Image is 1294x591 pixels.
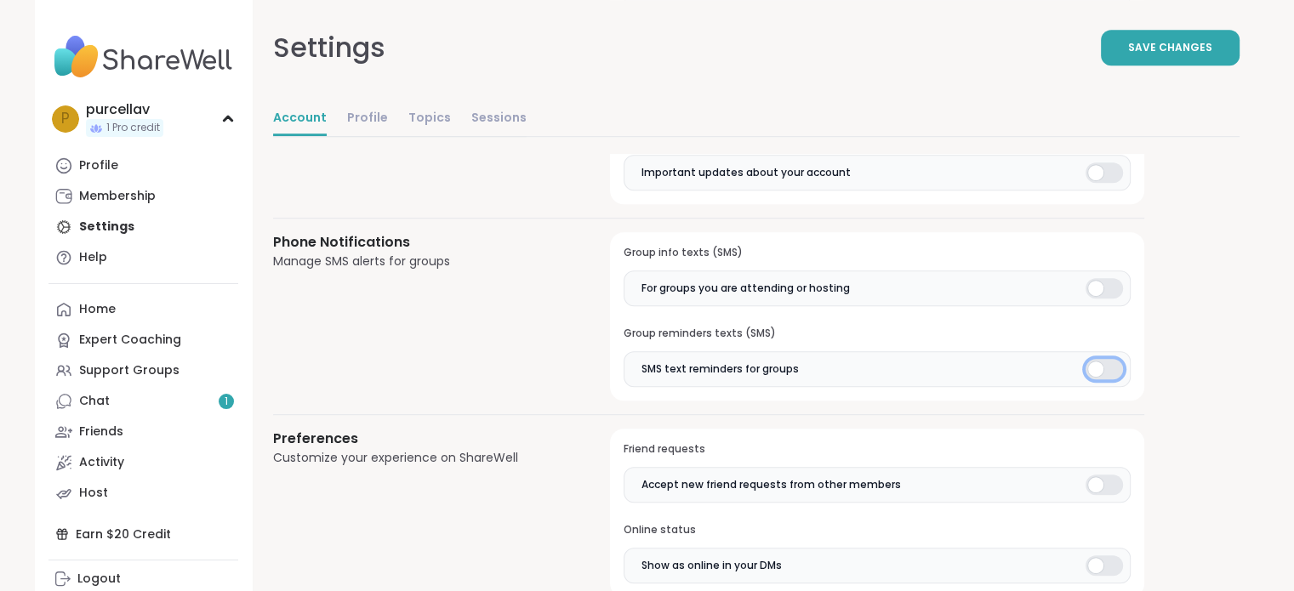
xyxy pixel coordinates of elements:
[79,249,107,266] div: Help
[624,442,1130,457] h3: Friend requests
[624,523,1130,537] h3: Online status
[641,165,851,180] span: Important updates about your account
[106,121,160,135] span: 1 Pro credit
[347,102,388,136] a: Profile
[624,246,1130,260] h3: Group info texts (SMS)
[79,423,123,440] div: Friends
[48,151,238,181] a: Profile
[48,447,238,478] a: Activity
[273,429,570,449] h3: Preferences
[48,478,238,509] a: Host
[471,102,527,136] a: Sessions
[225,395,228,409] span: 1
[273,253,570,270] div: Manage SMS alerts for groups
[641,361,799,377] span: SMS text reminders for groups
[273,102,327,136] a: Account
[48,294,238,325] a: Home
[79,301,116,318] div: Home
[79,454,124,471] div: Activity
[48,27,238,87] img: ShareWell Nav Logo
[624,327,1130,341] h3: Group reminders texts (SMS)
[48,417,238,447] a: Friends
[48,386,238,417] a: Chat1
[86,100,163,119] div: purcellav
[408,102,451,136] a: Topics
[273,449,570,467] div: Customize your experience on ShareWell
[641,281,850,296] span: For groups you are attending or hosting
[48,519,238,549] div: Earn $20 Credit
[79,332,181,349] div: Expert Coaching
[79,157,118,174] div: Profile
[48,355,238,386] a: Support Groups
[48,242,238,273] a: Help
[48,325,238,355] a: Expert Coaching
[641,558,782,573] span: Show as online in your DMs
[61,108,70,130] span: p
[79,362,180,379] div: Support Groups
[79,393,110,410] div: Chat
[77,571,121,588] div: Logout
[79,485,108,502] div: Host
[1101,30,1240,65] button: Save Changes
[48,181,238,212] a: Membership
[641,477,901,492] span: Accept new friend requests from other members
[79,188,156,205] div: Membership
[273,27,385,68] div: Settings
[1128,40,1212,55] span: Save Changes
[273,232,570,253] h3: Phone Notifications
